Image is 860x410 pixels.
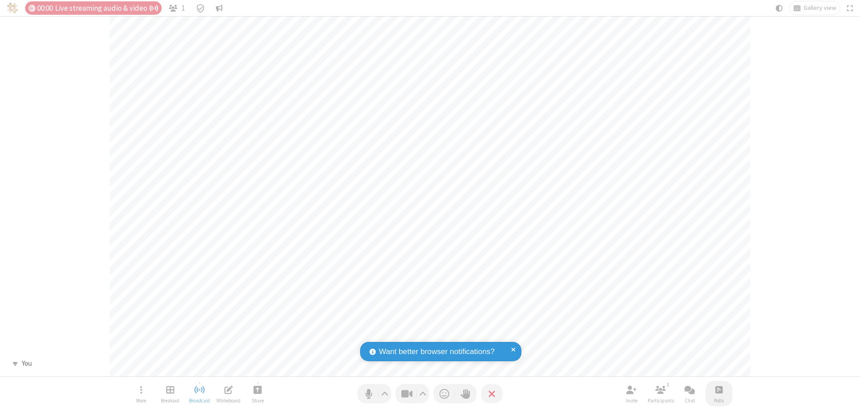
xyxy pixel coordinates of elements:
button: Audio settings [379,384,391,403]
button: Open participant list [647,381,674,406]
span: Live streaming audio & video [55,4,158,13]
span: Share [252,398,264,403]
div: 1 [664,380,672,389]
button: Mute (⌘+Shift+A) [357,384,391,403]
span: Participants [648,398,674,403]
button: Open menu [128,381,155,406]
button: Stop video (⌘+Shift+V) [396,384,429,403]
span: 1 [181,4,185,13]
span: Gallery view [804,4,836,12]
span: 00:00 [37,4,53,13]
button: End or leave meeting [481,384,503,403]
button: Open poll [705,381,732,406]
span: Polls [714,398,724,403]
div: Meeting details Encryption enabled [192,1,209,15]
button: Manage Breakout Rooms [157,381,184,406]
button: Open participant list [165,1,189,15]
button: Stop broadcast [186,381,213,406]
span: Auto broadcast is active [149,4,158,12]
button: Raise hand [455,384,477,403]
img: QA Selenium DO NOT DELETE OR CHANGE [7,3,18,13]
button: Open shared whiteboard [215,381,242,406]
button: Video setting [417,384,429,403]
span: Broadcast [189,398,210,403]
div: You [18,359,35,369]
button: Conversation [212,1,227,15]
span: Whiteboard [216,398,241,403]
button: Send a reaction [434,384,455,403]
button: Using system theme [772,1,787,15]
span: Breakout [161,398,180,403]
button: Change layout [790,1,840,15]
span: More [136,398,146,403]
button: Invite participants (⌘+Shift+I) [618,381,645,406]
button: Open chat [676,381,703,406]
span: Invite [626,398,637,403]
button: Fullscreen [843,1,857,15]
div: Timer [25,1,162,15]
span: Want better browser notifications? [379,346,494,358]
button: Start sharing [244,381,271,406]
span: Chat [685,398,695,403]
